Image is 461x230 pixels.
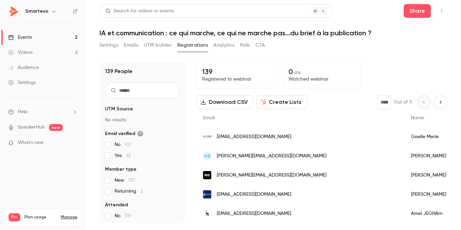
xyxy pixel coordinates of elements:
[125,214,131,218] span: 139
[240,40,250,51] button: Polls
[9,213,20,221] span: Pro
[295,70,301,75] span: 0 %
[8,34,32,41] div: Events
[25,8,48,15] h6: Smartevo
[203,133,211,141] img: cyclad.org
[203,171,211,179] img: renault.com
[140,189,143,194] span: 2
[18,139,44,146] span: What's new
[125,142,132,147] span: 107
[105,130,143,137] span: Email verified
[217,133,291,141] span: [EMAIL_ADDRESS][DOMAIN_NAME]
[105,67,132,75] h1: 139 People
[99,40,118,51] button: Settings
[24,215,57,220] span: Plan usage
[115,141,132,148] span: No
[124,40,138,51] button: Emails
[18,108,28,116] span: Help
[126,153,131,158] span: 32
[203,209,211,218] img: havas.com
[203,116,215,120] span: Email
[115,188,143,195] span: Returning
[288,76,355,83] p: Watched webinar
[8,108,78,116] li: help-dropdown-opener
[411,116,424,120] span: Name
[105,166,137,173] span: Member type
[404,4,431,18] button: Share
[99,29,447,37] h1: IA et communication : ce qui marche, ce qui ne marche pas...du brief à la publication ?
[196,95,253,109] button: Download CSV
[115,213,131,219] span: No
[8,79,36,86] div: Settings
[256,40,265,51] button: CTA
[204,153,211,159] span: cG
[217,210,291,217] span: [EMAIL_ADDRESS][DOMAIN_NAME]
[203,190,211,198] img: fr.aspenpharma.com
[213,40,235,51] button: Analytics
[217,153,327,160] span: [PERSON_NAME][EMAIL_ADDRESS][DOMAIN_NAME]
[288,68,355,76] p: 0
[202,68,269,76] p: 139
[256,95,307,109] button: Create Lists
[144,40,172,51] button: UTM builder
[9,6,20,17] img: Smartevo
[105,202,128,208] span: Attended
[61,215,77,220] a: Manage
[105,117,180,123] p: No results
[18,124,45,131] a: SpeakerHub
[217,191,291,198] span: [EMAIL_ADDRESS][DOMAIN_NAME]
[49,124,63,131] span: new
[434,95,447,109] button: Next page
[128,178,135,183] span: 137
[8,64,39,71] div: Audience
[202,76,269,83] p: Registered to webinar
[177,40,208,51] button: Registrations
[217,172,327,179] span: [PERSON_NAME][EMAIL_ADDRESS][DOMAIN_NAME]
[105,8,174,15] div: Search for videos or events
[8,49,33,56] div: Videos
[105,106,133,112] span: UTM Source
[115,152,131,159] span: Yes
[115,177,135,184] span: New
[394,99,412,106] p: Out of 3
